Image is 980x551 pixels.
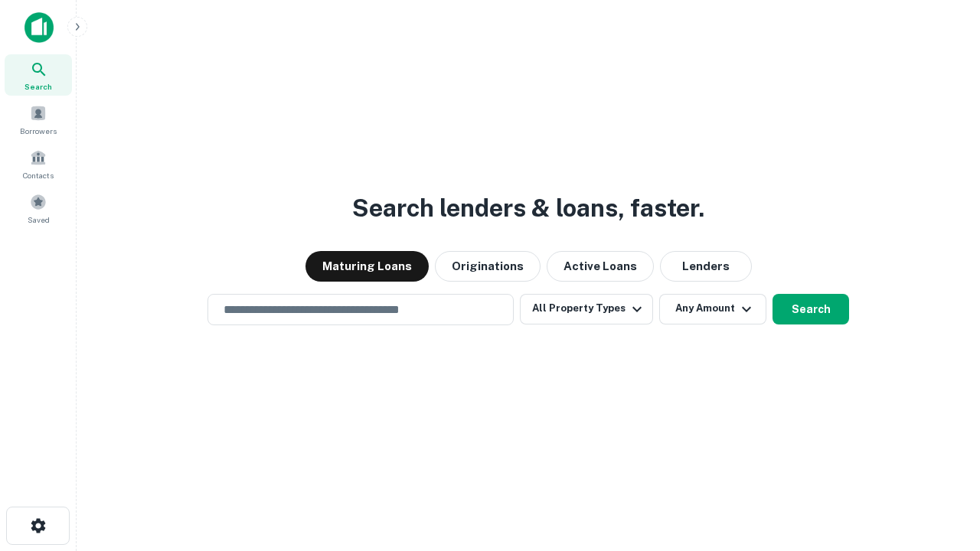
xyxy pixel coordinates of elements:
[773,294,849,324] button: Search
[5,187,72,229] a: Saved
[903,429,980,502] iframe: Chat Widget
[20,125,57,137] span: Borrowers
[24,12,54,43] img: capitalize-icon.png
[5,143,72,184] a: Contacts
[660,251,752,282] button: Lenders
[5,54,72,96] a: Search
[23,169,54,181] span: Contacts
[659,294,766,324] button: Any Amount
[547,251,654,282] button: Active Loans
[520,294,653,324] button: All Property Types
[435,251,541,282] button: Originations
[24,80,52,93] span: Search
[352,190,704,227] h3: Search lenders & loans, faster.
[28,214,50,226] span: Saved
[5,99,72,140] a: Borrowers
[305,251,429,282] button: Maturing Loans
